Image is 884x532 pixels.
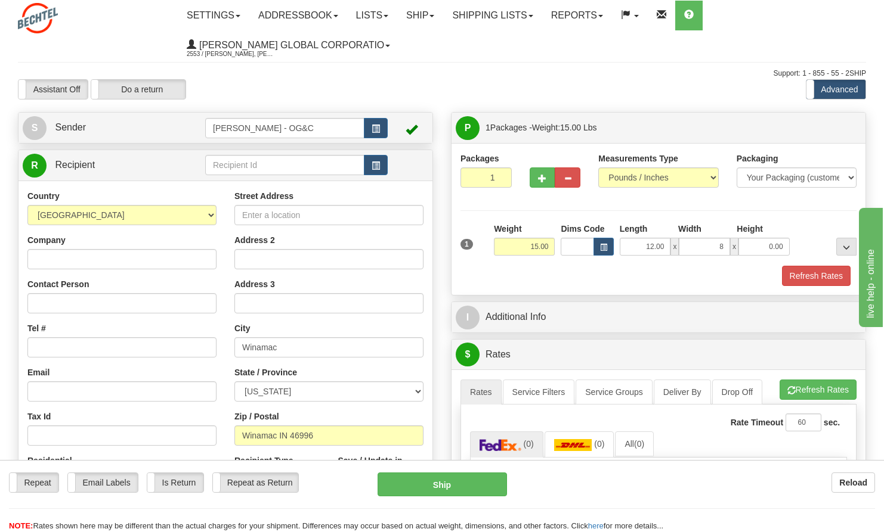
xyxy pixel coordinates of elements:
[456,116,861,140] a: P 1Packages -Weight:15.00 Lbs
[730,238,738,256] span: x
[634,439,644,449] span: (0)
[23,153,185,178] a: R Recipient
[824,416,840,428] label: sec.
[443,1,542,30] a: Shipping lists
[460,379,502,405] a: Rates
[234,410,279,422] label: Zip / Postal
[486,116,597,139] span: Packages -
[654,379,711,405] a: Deliver By
[503,379,575,405] a: Service Filters
[234,455,293,466] label: Recipient Type
[338,455,424,478] label: Save / Update in Address Book
[397,1,443,30] a: Ship
[486,123,490,132] span: 1
[456,116,480,140] span: P
[832,472,875,493] button: Reload
[18,69,866,79] div: Support: 1 - 855 - 55 - 2SHIP
[494,223,521,235] label: Weight
[178,30,399,60] a: [PERSON_NAME] Global Corporatio 2553 / [PERSON_NAME], [PERSON_NAME]
[615,431,654,456] a: All
[27,455,72,466] label: Residential
[456,343,861,367] a: $Rates
[196,40,384,50] span: [PERSON_NAME] Global Corporatio
[532,123,597,132] span: Weight:
[839,478,867,487] b: Reload
[460,153,499,164] label: Packages
[23,116,47,140] span: S
[10,473,58,492] label: Repeat
[91,80,186,99] label: Do a return
[249,1,347,30] a: Addressbook
[18,80,88,99] label: Assistant Off
[27,366,50,378] label: Email
[460,239,473,250] span: 1
[620,223,648,235] label: Length
[456,306,480,329] span: I
[178,1,249,30] a: Settings
[594,439,604,449] span: (0)
[205,118,364,138] input: Sender Id
[782,266,851,286] button: Refresh Rates
[806,80,866,99] label: Advanced
[712,379,763,405] a: Drop Off
[456,343,480,366] span: $
[588,521,604,530] a: here
[147,473,203,492] label: Is Return
[542,1,612,30] a: Reports
[9,521,33,530] span: NOTE:
[780,379,857,400] button: Refresh Rates
[187,48,276,60] span: 2553 / [PERSON_NAME], [PERSON_NAME]
[524,439,534,449] span: (0)
[68,473,138,492] label: Email Labels
[234,205,424,225] input: Enter a location
[213,473,298,492] label: Repeat as Return
[378,472,507,496] button: Ship
[27,410,51,422] label: Tax Id
[554,439,592,451] img: DHL
[205,155,364,175] input: Recipient Id
[234,278,275,290] label: Address 3
[27,234,66,246] label: Company
[731,416,783,428] label: Rate Timeout
[561,223,604,235] label: Dims Code
[670,238,679,256] span: x
[9,7,110,21] div: live help - online
[737,153,778,164] label: Packaging
[234,234,275,246] label: Address 2
[598,153,678,164] label: Measurements Type
[55,160,95,170] span: Recipient
[27,322,46,334] label: Tel #
[23,154,47,178] span: R
[55,122,86,132] span: Sender
[234,322,250,334] label: City
[560,123,581,132] span: 15.00
[23,116,205,140] a: S Sender
[857,205,883,326] iframe: chat widget
[18,3,58,33] img: logo2553.jpg
[737,223,763,235] label: Height
[480,439,521,451] img: FedEx Express®
[583,123,597,132] span: Lbs
[576,379,652,405] a: Service Groups
[27,278,89,290] label: Contact Person
[234,190,293,202] label: Street Address
[234,366,297,378] label: State / Province
[678,223,701,235] label: Width
[836,238,857,256] div: ...
[347,1,397,30] a: Lists
[456,305,861,329] a: IAdditional Info
[27,190,60,202] label: Country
